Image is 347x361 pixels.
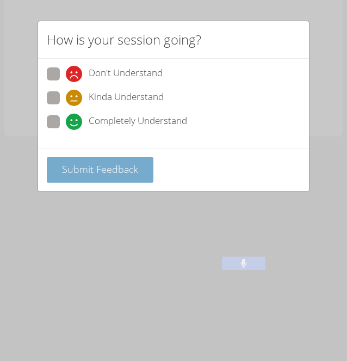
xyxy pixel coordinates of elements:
span: Submit Feedback [62,163,138,176]
span: Kinda Understand [89,90,164,106]
span: Don't Understand [89,66,163,82]
button: Submit Feedback [47,157,153,183]
span: Completely Understand [89,114,187,130]
h2: How is your session going? [47,30,201,49]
